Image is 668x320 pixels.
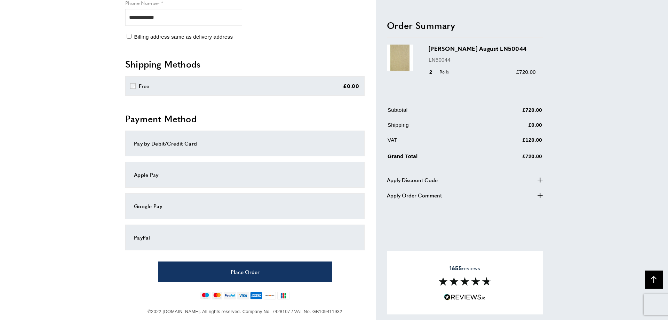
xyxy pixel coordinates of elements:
div: Pay by Debit/Credit Card [134,139,356,148]
td: £720.00 [482,106,542,119]
div: Apple Pay [134,171,356,179]
img: Reviews section [439,277,491,286]
div: £0.00 [343,82,359,90]
span: Rolls [436,69,451,75]
td: Shipping [388,120,481,134]
p: LN50044 [429,55,536,64]
img: american-express [250,292,262,299]
strong: 1655 [450,264,462,272]
img: Lillian August LN50044 [387,45,413,71]
img: paypal [224,292,236,299]
input: Billing address same as delivery address [127,34,132,39]
span: Billing address same as delivery address [134,34,233,40]
span: ©2022 [DOMAIN_NAME]. All rights reserved. Company No. 7428107 / VAT No. GB109411932 [148,309,342,314]
td: Grand Total [388,150,481,165]
img: visa [237,292,249,299]
div: 2 [429,68,451,76]
span: reviews [450,264,480,271]
h2: Shipping Methods [125,58,365,70]
span: £720.00 [516,69,536,75]
div: Free [139,82,150,90]
td: £120.00 [482,135,542,149]
span: Apply Order Comment [387,191,442,199]
td: £720.00 [482,150,542,165]
td: Subtotal [388,106,481,119]
h2: Payment Method [125,112,365,125]
div: Google Pay [134,202,356,210]
td: VAT [388,135,481,149]
img: maestro [200,292,210,299]
img: Reviews.io 5 stars [444,294,486,301]
td: £0.00 [482,120,542,134]
h2: Order Summary [387,19,543,31]
img: discover [264,292,276,299]
div: PayPal [134,233,356,242]
h3: [PERSON_NAME] August LN50044 [429,45,536,53]
img: mastercard [212,292,222,299]
span: Apply Discount Code [387,175,438,184]
img: jcb [277,292,289,299]
button: Place Order [158,262,332,282]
